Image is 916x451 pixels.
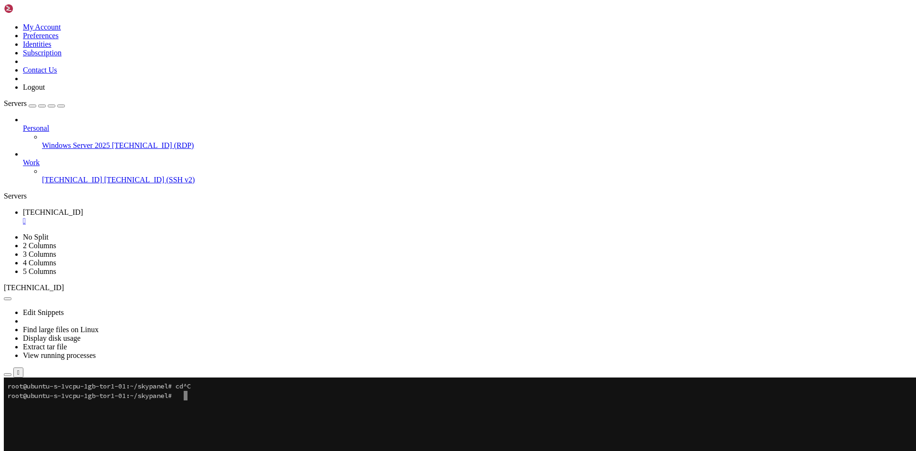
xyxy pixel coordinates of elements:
[23,259,56,267] a: 4 Columns
[23,158,912,167] a: Work
[42,141,110,149] span: Windows Server 2025
[23,66,57,74] a: Contact Us
[23,267,56,275] a: 5 Columns
[23,115,912,150] li: Personal
[4,192,912,200] div: Servers
[23,40,52,48] a: Identities
[23,308,64,316] a: Edit Snippets
[23,158,40,167] span: Work
[4,99,65,107] a: Servers
[17,369,20,376] div: 
[112,141,194,149] span: [TECHNICAL_ID] (RDP)
[23,208,83,216] span: [TECHNICAL_ID]
[23,233,49,241] a: No Split
[23,351,96,359] a: View running processes
[42,167,912,184] li: [TECHNICAL_ID] [TECHNICAL_ID] (SSH v2)
[42,176,102,184] span: [TECHNICAL_ID]
[4,283,64,292] span: [TECHNICAL_ID]
[23,334,81,342] a: Display disk usage
[23,343,67,351] a: Extract tar file
[42,141,912,150] a: Windows Server 2025 [TECHNICAL_ID] (RDP)
[23,325,99,334] a: Find large files on Linux
[23,83,45,91] a: Logout
[4,4,792,13] x-row: root@ubuntu-s-1vcpu-1gb-tor1-01:~/skypanel# cd^C
[42,133,912,150] li: Windows Server 2025 [TECHNICAL_ID] (RDP)
[4,99,27,107] span: Servers
[23,217,912,225] a: 
[23,23,61,31] a: My Account
[104,176,195,184] span: [TECHNICAL_ID] (SSH v2)
[23,49,62,57] a: Subscription
[23,250,56,258] a: 3 Columns
[42,176,912,184] a: [TECHNICAL_ID] [TECHNICAL_ID] (SSH v2)
[4,4,59,13] img: Shellngn
[23,241,56,250] a: 2 Columns
[23,124,912,133] a: Personal
[180,13,184,23] div: (44, 1)
[23,150,912,184] li: Work
[23,208,912,225] a: 143.110.220.212
[4,13,792,23] x-row: root@ubuntu-s-1vcpu-1gb-tor1-01:~/skypanel#
[23,31,59,40] a: Preferences
[13,367,23,378] button: 
[23,124,49,132] span: Personal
